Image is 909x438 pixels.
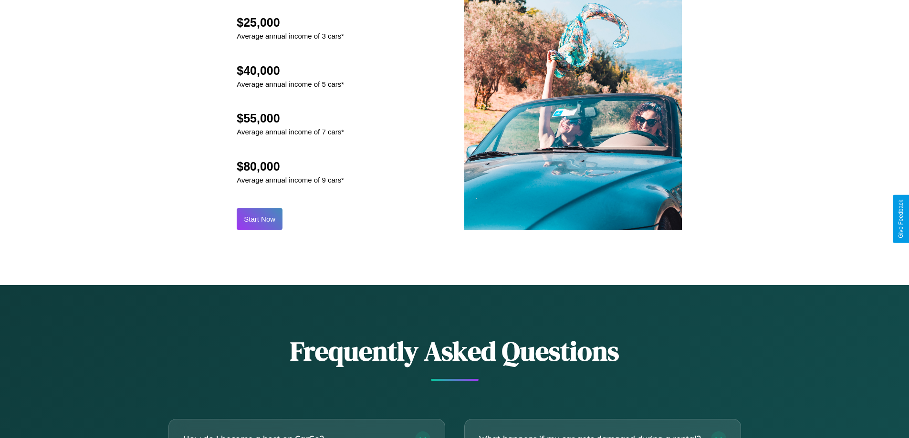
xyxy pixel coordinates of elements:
[237,125,344,138] p: Average annual income of 7 cars*
[237,78,344,91] p: Average annual income of 5 cars*
[237,208,282,230] button: Start Now
[237,64,344,78] h2: $40,000
[237,173,344,186] p: Average annual income of 9 cars*
[168,333,741,369] h2: Frequently Asked Questions
[898,200,904,238] div: Give Feedback
[237,160,344,173] h2: $80,000
[237,16,344,30] h2: $25,000
[237,30,344,42] p: Average annual income of 3 cars*
[237,112,344,125] h2: $55,000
